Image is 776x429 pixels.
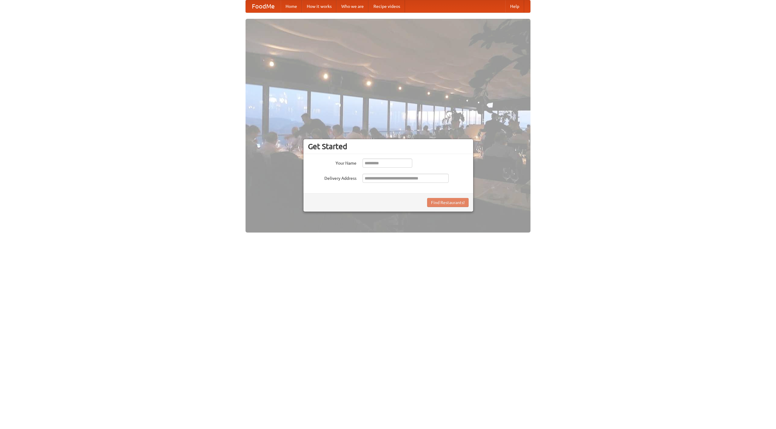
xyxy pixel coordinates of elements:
a: How it works [302,0,336,12]
label: Delivery Address [308,174,356,181]
h3: Get Started [308,142,469,151]
a: Home [281,0,302,12]
a: Who we are [336,0,369,12]
a: Recipe videos [369,0,405,12]
a: FoodMe [246,0,281,12]
a: Help [505,0,524,12]
label: Your Name [308,159,356,166]
button: Find Restaurants! [427,198,469,207]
